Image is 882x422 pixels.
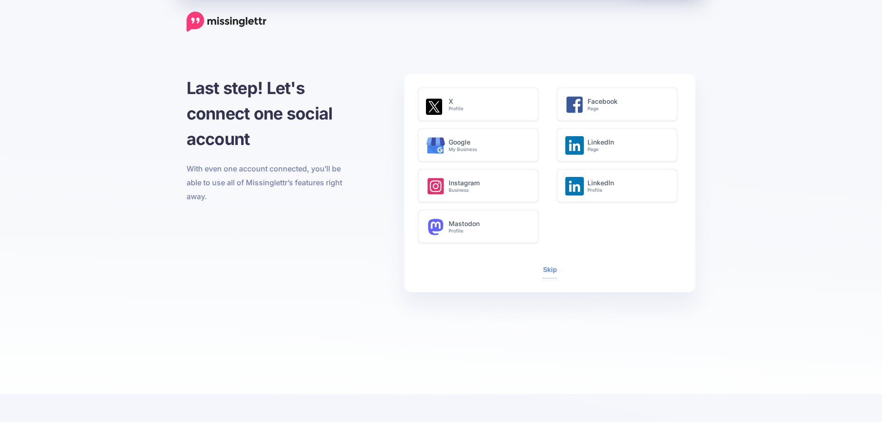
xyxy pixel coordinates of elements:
[588,187,667,193] small: Profile
[187,162,347,203] p: With even one account connected, you’ll be able to use all of Missinglettr’s features right away.
[418,88,543,121] a: XProfile
[449,98,528,112] h6: X
[588,179,667,193] h6: LinkedIn
[418,128,543,162] a: GoogleMy Business
[449,228,528,234] small: Profile
[557,128,682,162] a: LinkedInPage
[426,99,442,115] img: twitter-square.png
[426,136,445,155] img: google-business.svg
[588,98,667,112] h6: Facebook
[449,106,528,112] small: Profile
[187,78,333,149] span: Last step! Let's connect one social account
[449,146,528,152] small: My Business
[588,106,667,112] small: Page
[557,169,682,202] a: LinkedInProfile
[418,210,543,243] a: MastodonProfile
[588,139,667,152] h6: LinkedIn
[449,139,528,152] h6: Google
[449,179,528,193] h6: Instagram
[588,146,667,152] small: Page
[543,265,557,273] a: Skip
[449,220,528,234] h6: Mastodon
[418,169,543,202] a: InstagramBusiness
[557,88,682,121] a: FacebookPage
[449,187,528,193] small: Business
[187,12,267,32] a: Home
